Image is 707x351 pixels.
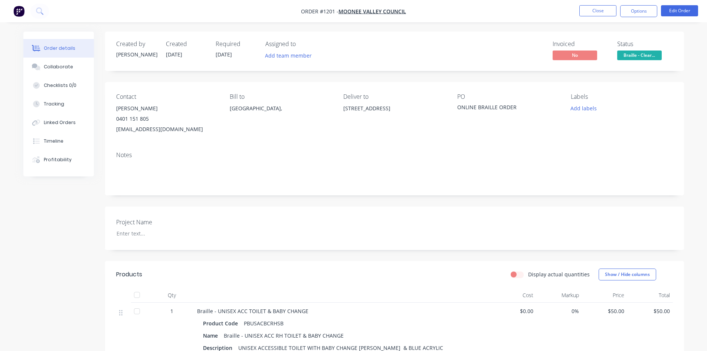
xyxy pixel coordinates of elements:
[116,51,157,58] div: [PERSON_NAME]
[197,308,308,315] span: Braille - UNISEX ACC TOILET & BABY CHANGE
[116,124,218,134] div: [EMAIL_ADDRESS][DOMAIN_NAME]
[571,93,672,100] div: Labels
[216,40,256,48] div: Required
[630,307,670,315] span: $50.00
[617,51,662,60] span: Braille - Clear...
[539,307,579,315] span: 0%
[261,51,315,61] button: Add team member
[23,132,94,150] button: Timeline
[343,103,445,127] div: [STREET_ADDRESS]
[116,270,142,279] div: Products
[536,288,582,303] div: Markup
[599,269,656,280] button: Show / Hide columns
[23,95,94,113] button: Tracking
[44,156,72,163] div: Profitability
[553,40,608,48] div: Invoiced
[203,330,221,341] div: Name
[150,288,194,303] div: Qty
[230,103,331,114] div: [GEOGRAPHIC_DATA],
[494,307,534,315] span: $0.00
[230,103,331,127] div: [GEOGRAPHIC_DATA],
[579,5,616,16] button: Close
[343,93,445,100] div: Deliver to
[23,76,94,95] button: Checklists 0/0
[301,8,338,15] span: Order #1201 -
[203,318,241,329] div: Product Code
[627,288,673,303] div: Total
[116,103,218,114] div: [PERSON_NAME]
[44,64,73,70] div: Collaborate
[265,51,316,61] button: Add team member
[553,51,597,60] span: No
[617,51,662,62] button: Braille - Clear...
[116,152,673,159] div: Notes
[491,288,537,303] div: Cost
[116,218,209,227] label: Project Name
[44,119,76,126] div: Linked Orders
[23,113,94,132] button: Linked Orders
[23,39,94,58] button: Order details
[620,5,657,17] button: Options
[338,8,406,15] a: Moonee Valley Council
[528,270,590,278] label: Display actual quantities
[457,103,550,114] div: ONLINE BRAILLE ORDER
[116,40,157,48] div: Created by
[216,51,232,58] span: [DATE]
[661,5,698,16] button: Edit Order
[44,45,75,52] div: Order details
[166,51,182,58] span: [DATE]
[241,318,287,329] div: PBUSACBCRHSB
[567,103,601,113] button: Add labels
[13,6,24,17] img: Factory
[23,58,94,76] button: Collaborate
[221,330,347,341] div: Braille - UNISEX ACC RH TOILET & BABY CHANGE
[23,150,94,169] button: Profitability
[343,103,445,114] div: [STREET_ADDRESS]
[170,307,173,315] span: 1
[230,93,331,100] div: Bill to
[116,93,218,100] div: Contact
[582,288,628,303] div: Price
[166,40,207,48] div: Created
[617,40,673,48] div: Status
[457,93,559,100] div: PO
[585,307,625,315] span: $50.00
[116,103,218,134] div: [PERSON_NAME]0401 151 805[EMAIL_ADDRESS][DOMAIN_NAME]
[44,101,64,107] div: Tracking
[44,138,63,144] div: Timeline
[265,40,340,48] div: Assigned to
[44,82,76,89] div: Checklists 0/0
[116,114,218,124] div: 0401 151 805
